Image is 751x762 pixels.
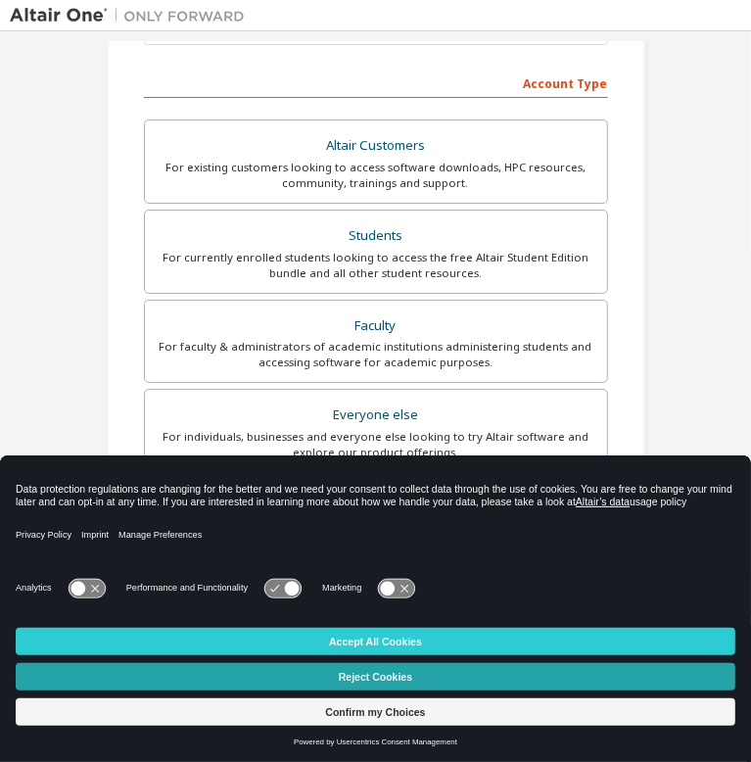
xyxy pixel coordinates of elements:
[157,222,595,250] div: Students
[157,160,595,191] div: For existing customers looking to access software downloads, HPC resources, community, trainings ...
[144,67,608,98] div: Account Type
[157,402,595,429] div: Everyone else
[157,429,595,460] div: For individuals, businesses and everyone else looking to try Altair software and explore our prod...
[157,312,595,340] div: Faculty
[10,6,255,25] img: Altair One
[157,250,595,281] div: For currently enrolled students looking to access the free Altair Student Edition bundle and all ...
[157,339,595,370] div: For faculty & administrators of academic institutions administering students and accessing softwa...
[157,132,595,160] div: Altair Customers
